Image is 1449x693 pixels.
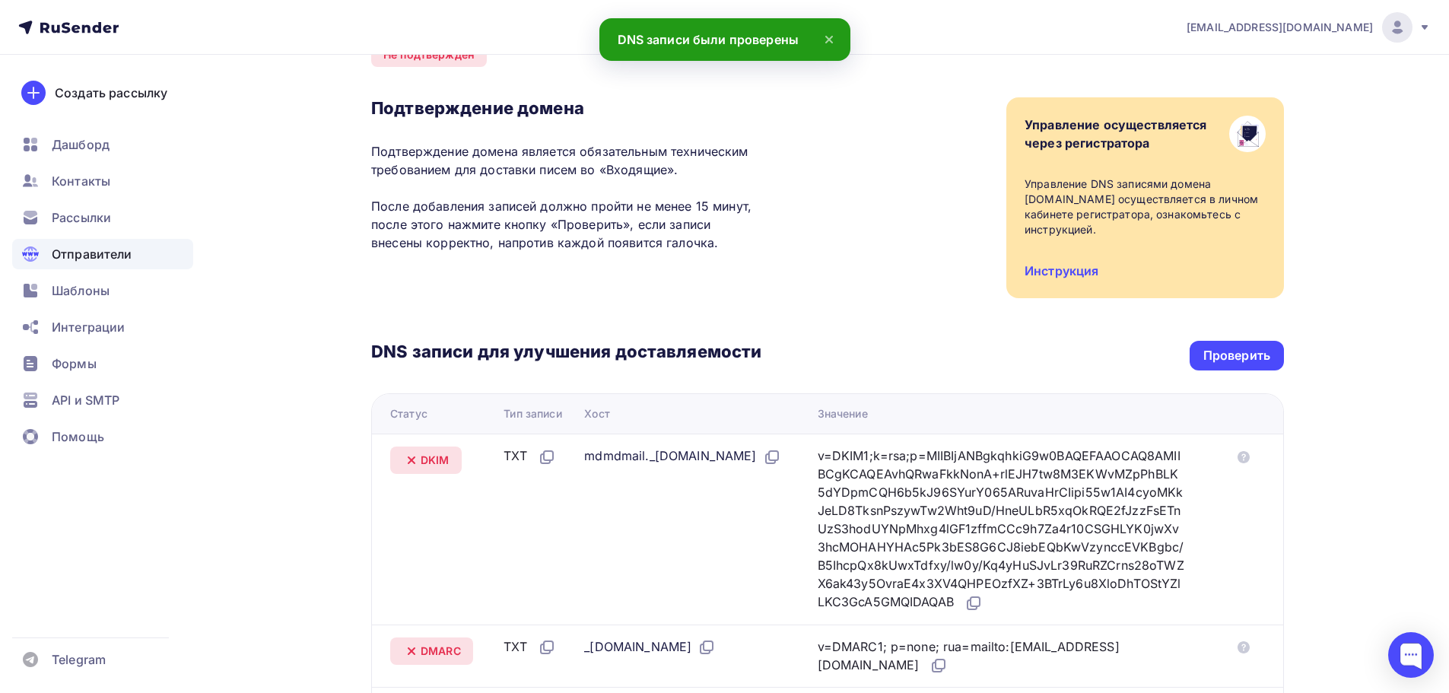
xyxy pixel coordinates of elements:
p: Подтверждение домена является обязательным техническим требованием для доставки писем во «Входящи... [371,142,761,252]
span: Шаблоны [52,281,110,300]
span: [EMAIL_ADDRESS][DOMAIN_NAME] [1187,20,1373,35]
span: Контакты [52,172,110,190]
a: Инструкция [1025,263,1098,278]
span: Интеграции [52,318,125,336]
div: TXT [504,637,555,657]
span: Telegram [52,650,106,669]
div: Проверить [1203,347,1270,364]
span: Помощь [52,428,104,446]
div: Хост [584,406,610,421]
div: Управление DNS записями домена [DOMAIN_NAME] осуществляется в личном кабинете регистратора, ознак... [1025,176,1266,237]
a: Контакты [12,166,193,196]
a: Дашборд [12,129,193,160]
div: Не подтвержден [371,43,487,67]
a: Шаблоны [12,275,193,306]
div: v=DMARC1; p=none; rua=mailto:[EMAIL_ADDRESS][DOMAIN_NAME] [818,637,1186,676]
div: Значение [818,406,868,421]
div: Управление осуществляется через регистратора [1025,116,1207,152]
span: API и SMTP [52,391,119,409]
span: Формы [52,354,97,373]
div: _[DOMAIN_NAME] [584,637,716,657]
span: Отправители [52,245,132,263]
a: Отправители [12,239,193,269]
span: Дашборд [52,135,110,154]
span: DMARC [421,644,461,659]
span: Рассылки [52,208,111,227]
span: DKIM [421,453,450,468]
a: [EMAIL_ADDRESS][DOMAIN_NAME] [1187,12,1431,43]
h3: DNS записи для улучшения доставляемости [371,341,761,365]
div: TXT [504,447,555,466]
div: mdmdmail._[DOMAIN_NAME] [584,447,780,466]
div: Тип записи [504,406,561,421]
div: Создать рассылку [55,84,167,102]
h3: Подтверждение домена [371,97,761,119]
a: Формы [12,348,193,379]
div: Статус [390,406,427,421]
a: Рассылки [12,202,193,233]
div: v=DKIM1;k=rsa;p=MIIBIjANBgkqhkiG9w0BAQEFAAOCAQ8AMIIBCgKCAQEAvhQRwaFkkNonA+rlEJH7tw8M3EKWvMZpPhBLK... [818,447,1186,612]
